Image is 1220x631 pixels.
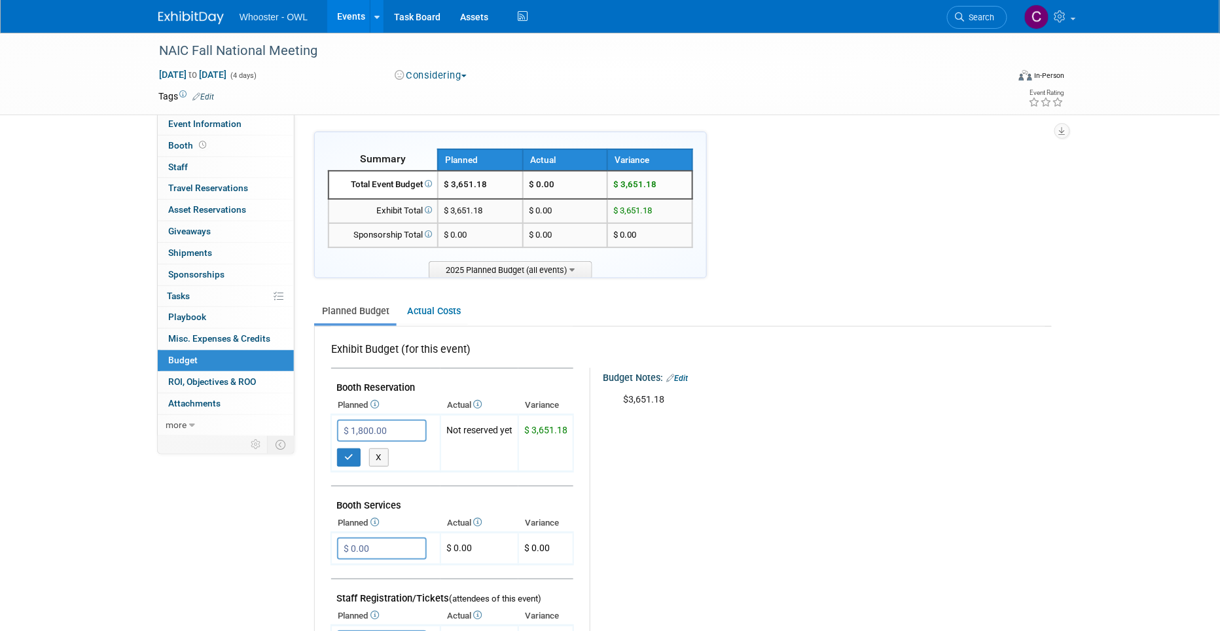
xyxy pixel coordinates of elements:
button: Considering [390,69,472,82]
a: Actual Costs [399,299,468,323]
span: $ 0.00 [444,230,467,240]
span: Search [965,12,995,22]
span: Whooster - OWL [240,12,308,22]
span: Budget [168,355,198,365]
a: Search [947,6,1007,29]
span: to [187,69,199,80]
a: Asset Reservations [158,200,294,221]
span: Asset Reservations [168,204,246,215]
span: Tasks [167,291,190,301]
a: more [158,415,294,436]
td: $ 0.00 [523,171,608,199]
button: X [369,448,389,467]
span: $ 3,651.18 [613,206,652,215]
th: Planned [331,607,440,625]
a: Playbook [158,307,294,328]
span: (attendees of this event) [449,594,541,604]
th: Variance [518,396,573,414]
span: Sponsorships [168,269,224,279]
a: ROI, Objectives & ROO [158,372,294,393]
td: Tags [158,90,214,103]
td: Toggle Event Tabs [268,436,295,453]
span: Shipments [168,247,212,258]
td: Staff Registration/Tickets [331,579,573,607]
td: $ 0.00 [523,223,608,247]
span: Travel Reservations [168,183,248,193]
span: Playbook [168,312,206,322]
td: Booth Reservation [331,369,573,397]
div: Exhibit Total [334,205,432,217]
span: [DATE] [DATE] [158,69,227,81]
th: Actual [440,514,518,532]
a: Booth [158,135,294,156]
th: Variance [518,607,573,625]
span: 2025 Planned Budget (all events) [429,261,592,278]
span: $ 3,651.18 [613,179,656,189]
span: $ 3,651.18 [444,206,482,215]
span: Booth [168,140,209,151]
span: Giveaways [168,226,211,236]
th: Planned [331,514,440,532]
span: more [166,420,187,430]
a: Tasks [158,286,294,307]
img: ExhibitDay [158,11,224,24]
a: Sponsorships [158,264,294,285]
a: Edit [192,92,214,101]
a: Staff [158,157,294,178]
th: Planned [438,149,523,171]
img: Clare Louise Southcombe [1024,5,1049,29]
div: Exhibit Budget (for this event) [331,342,568,364]
span: (4 days) [229,71,257,80]
th: Variance [518,514,573,532]
th: Variance [607,149,692,171]
div: In-Person [1034,71,1065,81]
div: Budget Notes: [603,368,1050,385]
span: Attachments [168,398,221,408]
span: $ 3,651.18 [444,179,487,189]
div: NAIC Fall National Meeting [154,39,988,63]
span: $ 3,651.18 [524,425,567,435]
div: Total Event Budget [334,179,432,191]
span: ROI, Objectives & ROO [168,376,256,387]
span: $ 0.00 [613,230,636,240]
div: Event Rating [1029,90,1064,96]
td: Not reserved yet [440,415,518,472]
span: Event Information [168,118,242,129]
a: Misc. Expenses & Credits [158,329,294,350]
a: Event Information [158,114,294,135]
a: Budget [158,350,294,371]
a: Shipments [158,243,294,264]
a: Giveaways [158,221,294,242]
td: $ 0.00 [523,199,608,223]
td: Personalize Event Tab Strip [245,436,268,453]
td: Booth Services [331,486,573,514]
span: $ 0.00 [524,543,550,553]
td: $ 0.00 [440,533,518,565]
span: Summary [360,153,406,165]
img: Format-Inperson.png [1019,70,1032,81]
th: Actual [523,149,608,171]
th: Actual [440,396,518,414]
a: Planned Budget [314,299,397,323]
a: Attachments [158,393,294,414]
th: Planned [331,396,440,414]
th: Actual [440,607,518,625]
span: Booth not reserved yet [196,140,209,150]
span: Staff [168,162,188,172]
div: Event Format [930,68,1065,88]
div: Sponsorship Total [334,229,432,242]
a: Edit [666,374,688,383]
a: Travel Reservations [158,178,294,199]
div: $3,651.18 [614,387,1026,413]
span: Misc. Expenses & Credits [168,333,270,344]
